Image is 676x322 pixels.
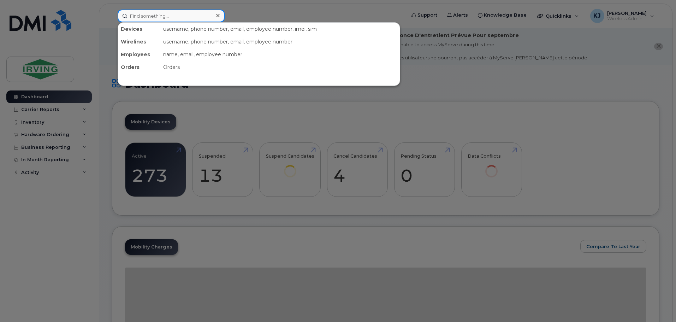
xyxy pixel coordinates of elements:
div: Wirelines [118,35,160,48]
div: username, phone number, email, employee number, imei, sim [160,23,400,35]
div: Devices [118,23,160,35]
div: name, email, employee number [160,48,400,61]
div: username, phone number, email, employee number [160,35,400,48]
div: Orders [160,61,400,74]
div: Orders [118,61,160,74]
div: Employees [118,48,160,61]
